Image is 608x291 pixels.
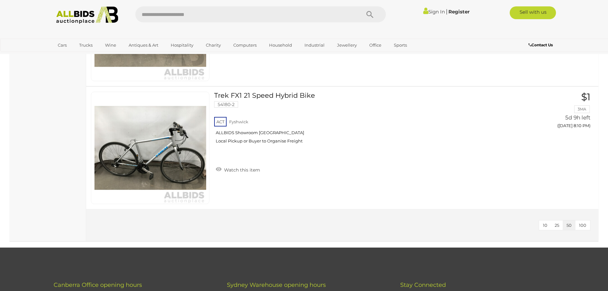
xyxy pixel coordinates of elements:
[333,40,361,50] a: Jewellery
[167,40,198,50] a: Hospitality
[101,40,120,50] a: Wine
[539,220,551,230] button: 10
[400,281,446,288] span: Stay Connected
[94,92,206,204] img: 54180-2z.JPG
[222,167,260,173] span: Watch this item
[54,281,142,288] span: Canberra Office opening hours
[390,40,411,50] a: Sports
[543,223,547,228] span: 10
[563,220,575,230] button: 50
[300,40,329,50] a: Industrial
[75,40,97,50] a: Trucks
[214,165,262,174] a: Watch this item
[219,92,508,149] a: Trek FX1 21 Speed Hybrid Bike 54180-2 ACT Fyshwick ALLBIDS Showroom [GEOGRAPHIC_DATA] Local Picku...
[529,42,554,49] a: Contact Us
[229,40,261,50] a: Computers
[227,281,326,288] span: Sydney Warehouse opening hours
[446,8,447,15] span: |
[529,42,553,47] b: Contact Us
[53,6,122,24] img: Allbids.com.au
[354,6,386,22] button: Search
[365,40,386,50] a: Office
[265,40,296,50] a: Household
[54,40,71,50] a: Cars
[567,223,572,228] span: 50
[518,92,592,132] a: $1 3MA 5d 9h left ([DATE] 8:10 PM)
[202,40,225,50] a: Charity
[575,220,590,230] button: 100
[54,50,107,61] a: [GEOGRAPHIC_DATA]
[579,223,586,228] span: 100
[510,6,556,19] a: Sell with us
[448,9,469,15] a: Register
[555,223,559,228] span: 25
[124,40,162,50] a: Antiques & Art
[551,220,563,230] button: 25
[423,9,445,15] a: Sign In
[581,91,590,103] span: $1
